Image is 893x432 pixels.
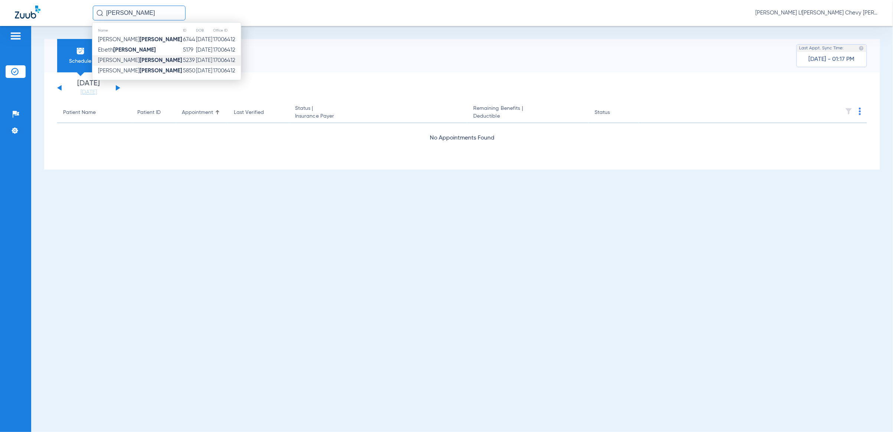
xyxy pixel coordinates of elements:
[234,109,264,117] div: Last Verified
[182,109,213,117] div: Appointment
[859,46,864,51] img: last sync help info
[213,55,241,66] td: 17006412
[183,66,196,76] td: 5850
[183,35,196,45] td: 6744
[196,45,213,55] td: [DATE]
[183,45,196,55] td: 5179
[140,68,182,73] strong: [PERSON_NAME]
[845,108,853,115] img: filter.svg
[92,26,183,35] th: Name
[589,102,639,123] th: Status
[137,109,170,117] div: Patient ID
[113,47,156,53] strong: [PERSON_NAME]
[10,32,22,40] img: hamburger-icon
[183,26,196,35] th: ID
[467,102,589,123] th: Remaining Benefits |
[799,45,844,52] span: Last Appt. Sync Time:
[473,112,583,120] span: Deductible
[289,102,467,123] th: Status |
[234,109,283,117] div: Last Verified
[809,56,855,63] span: [DATE] - 01:17 PM
[856,396,893,432] iframe: Chat Widget
[213,45,241,55] td: 17006412
[98,68,182,73] span: [PERSON_NAME]
[76,46,85,55] img: Schedule
[98,37,182,42] span: [PERSON_NAME]
[756,9,878,17] span: [PERSON_NAME] L![PERSON_NAME] Chevy [PERSON_NAME] DDS., INC.
[63,109,96,117] div: Patient Name
[97,10,103,16] img: Search Icon
[183,55,196,66] td: 5239
[140,58,182,63] strong: [PERSON_NAME]
[98,47,156,53] span: Ebeth
[57,134,867,143] div: No Appointments Found
[196,26,213,35] th: DOB
[66,89,111,96] a: [DATE]
[196,55,213,66] td: [DATE]
[196,35,213,45] td: [DATE]
[213,66,241,76] td: 17006412
[213,26,241,35] th: Office ID
[98,58,182,63] span: [PERSON_NAME]
[140,37,182,42] strong: [PERSON_NAME]
[93,6,186,20] input: Search for patients
[859,108,861,115] img: group-dot-blue.svg
[182,109,222,117] div: Appointment
[63,58,98,65] span: Schedule
[196,66,213,76] td: [DATE]
[137,109,161,117] div: Patient ID
[15,6,40,19] img: Zuub Logo
[295,112,461,120] span: Insurance Payer
[63,109,125,117] div: Patient Name
[66,80,111,96] li: [DATE]
[213,35,241,45] td: 17006412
